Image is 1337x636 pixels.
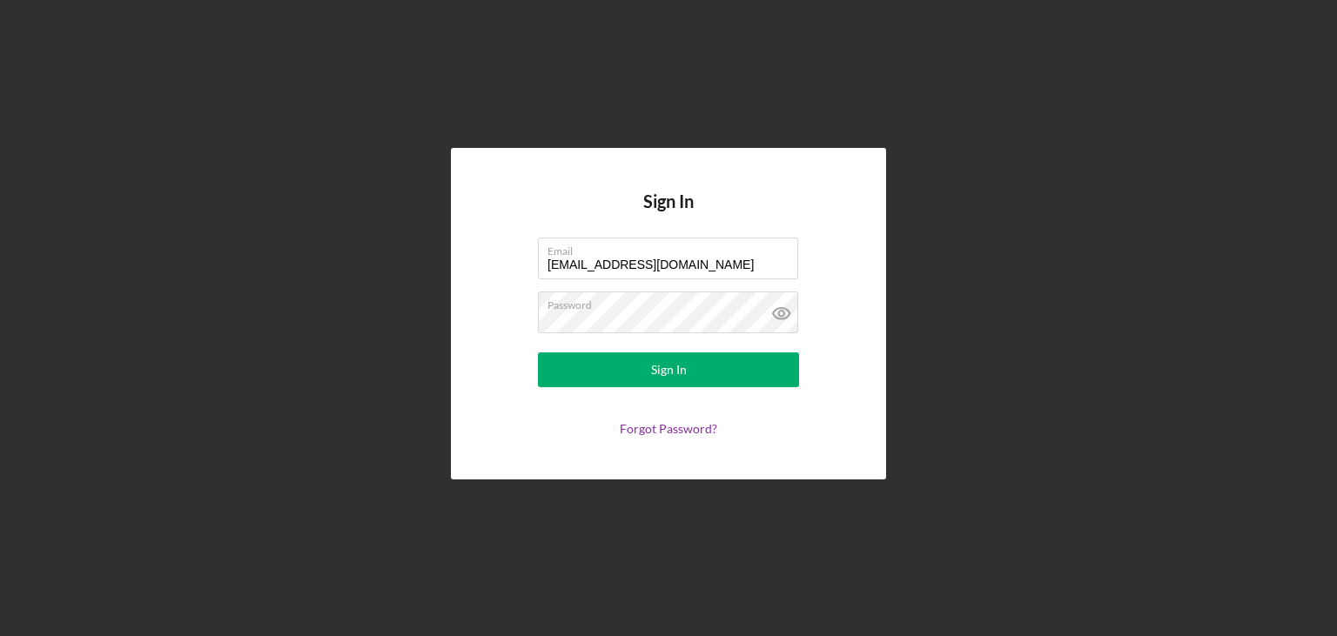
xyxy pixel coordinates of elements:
[620,421,717,436] a: Forgot Password?
[651,352,687,387] div: Sign In
[643,191,694,238] h4: Sign In
[548,238,798,258] label: Email
[548,292,798,311] label: Password
[538,352,799,387] button: Sign In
